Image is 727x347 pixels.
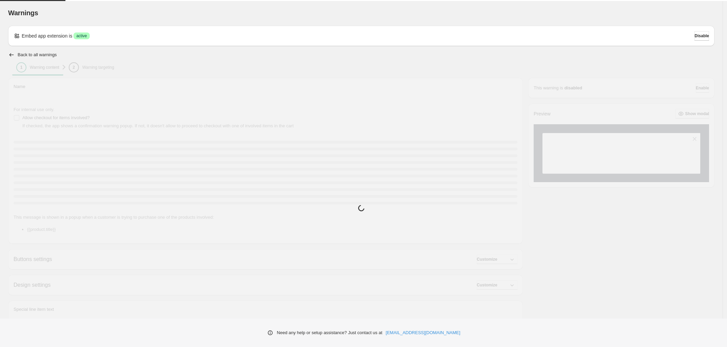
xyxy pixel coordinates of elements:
[8,9,38,17] span: Warnings
[386,329,460,336] a: [EMAIL_ADDRESS][DOMAIN_NAME]
[76,33,87,39] span: active
[18,52,57,58] h2: Back to all warnings
[694,31,709,41] button: Disable
[694,33,709,39] span: Disable
[22,32,72,39] p: Embed app extension is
